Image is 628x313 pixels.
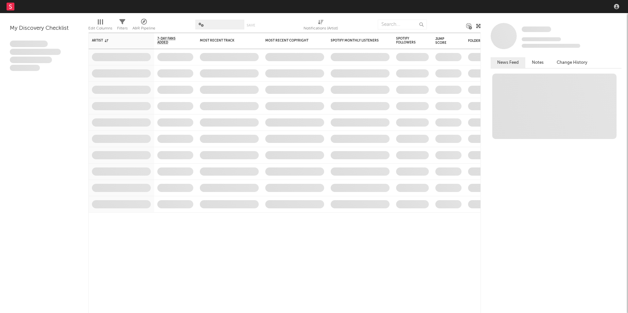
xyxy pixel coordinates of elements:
[378,20,427,29] input: Search...
[88,25,112,32] div: Edit Columns
[550,57,594,68] button: Change History
[304,16,338,35] div: Notifications (Artist)
[10,65,40,71] span: Aliquam viverra
[468,39,517,43] div: Folders
[265,39,314,43] div: Most Recent Copyright
[117,16,128,35] div: Filters
[522,26,551,33] a: Some Artist
[200,39,249,43] div: Most Recent Track
[522,44,580,48] span: 0 fans last week
[10,49,61,55] span: Integer aliquet in purus et
[10,57,52,63] span: Praesent ac interdum
[88,16,112,35] div: Edit Columns
[117,25,128,32] div: Filters
[10,41,48,47] span: Lorem ipsum dolor
[92,39,141,43] div: Artist
[157,37,183,44] span: 7-Day Fans Added
[247,24,255,27] button: Save
[435,37,452,45] div: Jump Score
[132,25,155,32] div: A&R Pipeline
[491,57,525,68] button: News Feed
[132,16,155,35] div: A&R Pipeline
[331,39,380,43] div: Spotify Monthly Listeners
[525,57,550,68] button: Notes
[522,37,561,41] span: Tracking Since: [DATE]
[396,37,419,44] div: Spotify Followers
[304,25,338,32] div: Notifications (Artist)
[10,25,78,32] div: My Discovery Checklist
[522,26,551,32] span: Some Artist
